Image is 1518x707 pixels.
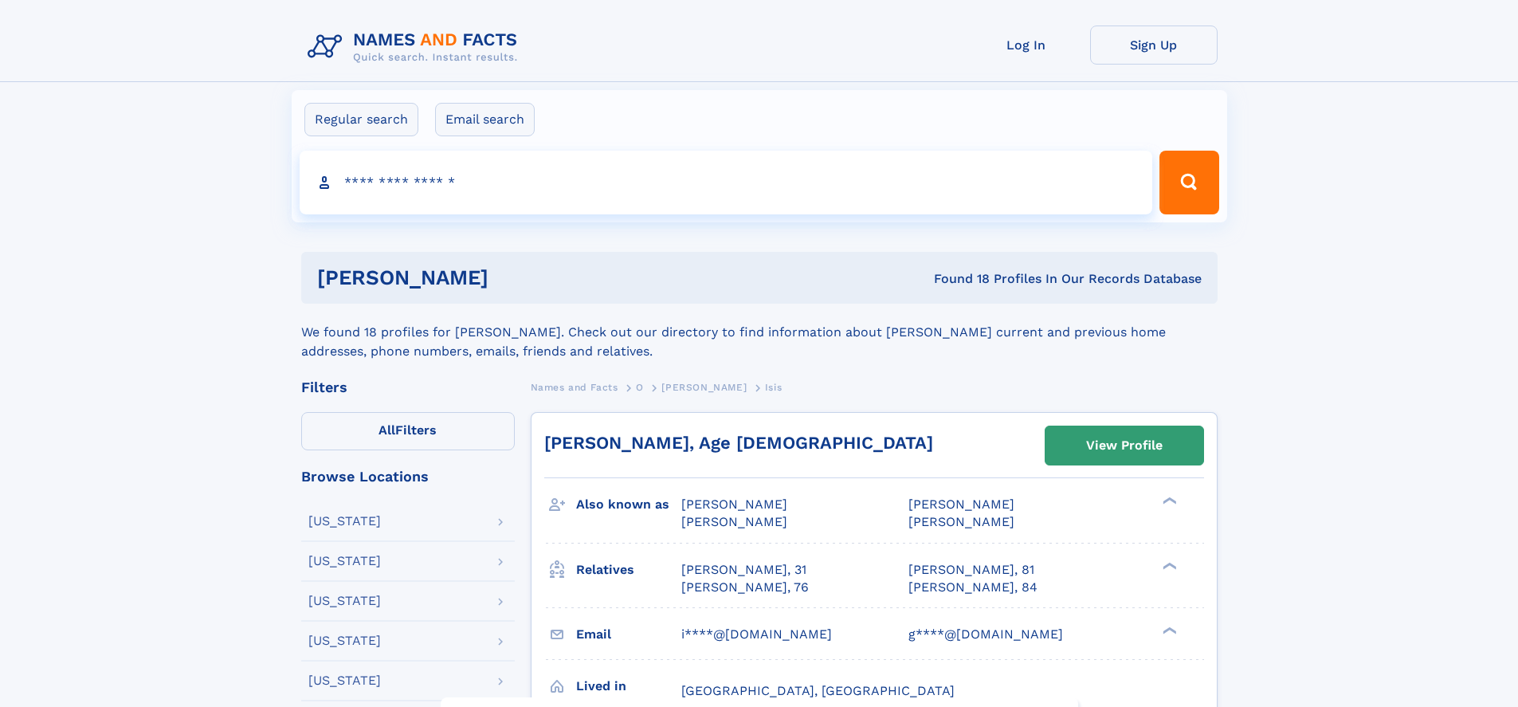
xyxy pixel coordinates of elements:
[301,304,1218,361] div: We found 18 profiles for [PERSON_NAME]. Check out our directory to find information about [PERSON...
[301,380,515,395] div: Filters
[308,515,381,528] div: [US_STATE]
[1159,560,1178,571] div: ❯
[1086,427,1163,464] div: View Profile
[661,377,747,397] a: [PERSON_NAME]
[681,497,787,512] span: [PERSON_NAME]
[908,497,1014,512] span: [PERSON_NAME]
[1090,26,1218,65] a: Sign Up
[1159,625,1178,635] div: ❯
[435,103,535,136] label: Email search
[908,561,1034,579] a: [PERSON_NAME], 81
[301,469,515,484] div: Browse Locations
[531,377,618,397] a: Names and Facts
[301,26,531,69] img: Logo Names and Facts
[300,151,1153,214] input: search input
[301,412,515,450] label: Filters
[661,382,747,393] span: [PERSON_NAME]
[1159,496,1178,506] div: ❯
[576,556,681,583] h3: Relatives
[908,514,1014,529] span: [PERSON_NAME]
[1159,151,1218,214] button: Search Button
[636,377,644,397] a: O
[681,579,809,596] a: [PERSON_NAME], 76
[544,433,933,453] a: [PERSON_NAME], Age [DEMOGRAPHIC_DATA]
[308,555,381,568] div: [US_STATE]
[681,683,955,698] span: [GEOGRAPHIC_DATA], [GEOGRAPHIC_DATA]
[711,270,1202,288] div: Found 18 Profiles In Our Records Database
[308,634,381,647] div: [US_STATE]
[681,514,787,529] span: [PERSON_NAME]
[636,382,644,393] span: O
[308,595,381,607] div: [US_STATE]
[963,26,1090,65] a: Log In
[308,674,381,687] div: [US_STATE]
[681,561,806,579] a: [PERSON_NAME], 31
[379,422,395,438] span: All
[576,621,681,648] h3: Email
[1045,426,1203,465] a: View Profile
[908,579,1037,596] a: [PERSON_NAME], 84
[576,673,681,700] h3: Lived in
[304,103,418,136] label: Regular search
[576,491,681,518] h3: Also known as
[765,382,782,393] span: Isis
[317,268,712,288] h1: [PERSON_NAME]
